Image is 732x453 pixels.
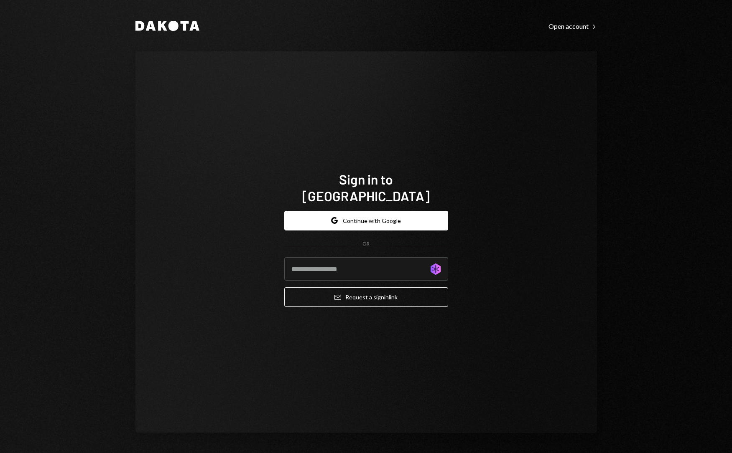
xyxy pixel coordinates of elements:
[284,211,448,230] button: Continue with Google
[362,240,370,248] div: OR
[284,171,448,204] h1: Sign in to [GEOGRAPHIC_DATA]
[548,22,597,30] div: Open account
[284,287,448,307] button: Request a signinlink
[548,21,597,30] a: Open account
